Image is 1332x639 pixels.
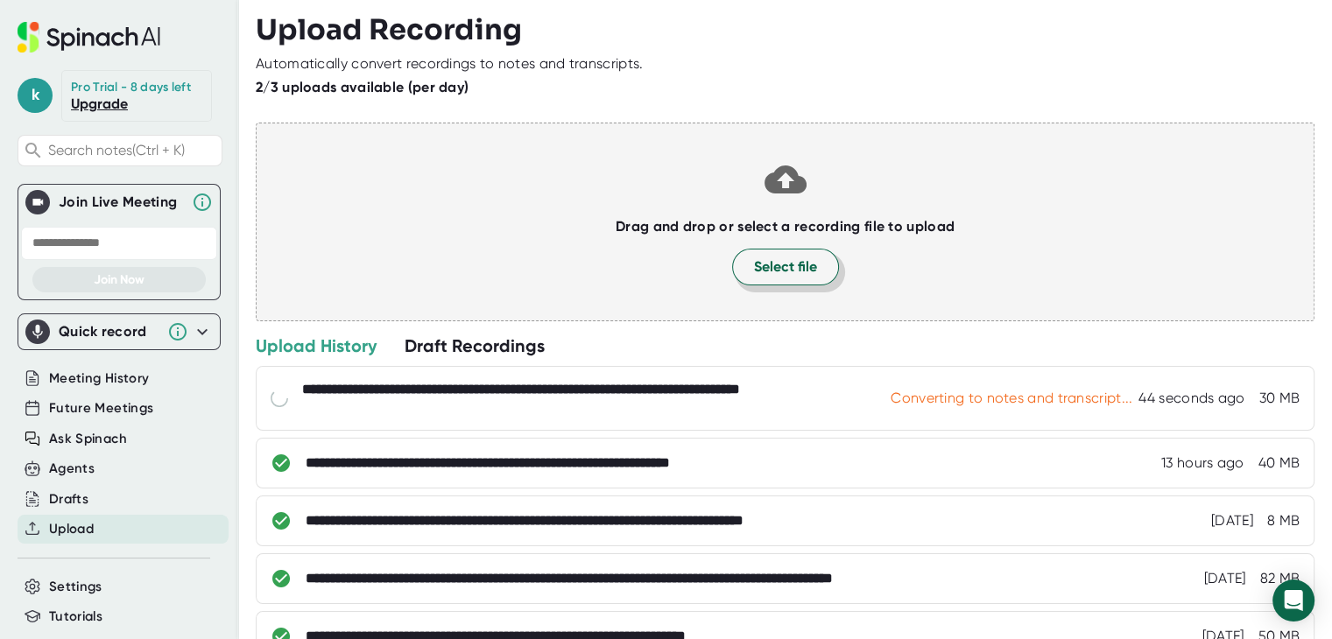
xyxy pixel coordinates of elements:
[49,519,94,539] button: Upload
[891,390,1132,407] div: Converting to notes and transcript...
[1272,579,1314,621] div: Open Intercom Messenger
[1267,512,1300,530] div: 8 MB
[32,267,206,292] button: Join Now
[18,78,53,113] span: k
[256,13,1314,46] h3: Upload Recording
[71,80,191,95] div: Pro Trial - 8 days left
[754,256,817,277] span: Select file
[71,95,128,112] a: Upgrade
[49,459,95,479] button: Agents
[1204,570,1246,587] div: 10/13/2025, 12:59:32 PM
[49,429,127,449] button: Ask Spinach
[1258,454,1300,472] div: 40 MB
[49,577,102,597] button: Settings
[25,185,213,220] div: Join Live MeetingJoin Live Meeting
[25,314,213,349] div: Quick record
[732,249,839,285] button: Select file
[29,193,46,211] img: Join Live Meeting
[1259,390,1300,407] div: 30 MB
[59,323,159,341] div: Quick record
[616,218,955,235] b: Drag and drop or select a recording file to upload
[405,334,545,357] div: Draft Recordings
[1260,570,1300,587] div: 82 MB
[49,607,102,627] button: Tutorials
[49,489,88,509] button: Drafts
[1161,454,1244,472] div: 10/14/2025, 1:23:31 PM
[256,79,469,95] b: 2/3 uploads available (per day)
[256,334,377,357] div: Upload History
[48,142,217,158] span: Search notes (Ctrl + K)
[49,398,153,418] button: Future Meetings
[1211,512,1253,530] div: 10/13/2025, 1:12:21 PM
[256,55,643,73] div: Automatically convert recordings to notes and transcripts.
[1138,390,1244,407] div: 10/15/2025, 2:47:20 AM
[59,193,183,211] div: Join Live Meeting
[49,369,149,389] button: Meeting History
[94,272,144,287] span: Join Now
